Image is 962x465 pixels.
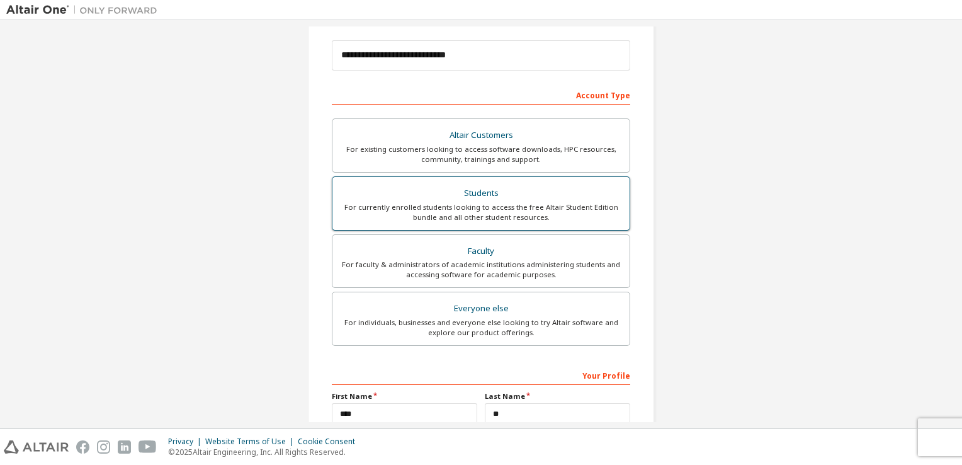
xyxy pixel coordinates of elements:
div: Students [340,185,622,202]
div: For individuals, businesses and everyone else looking to try Altair software and explore our prod... [340,318,622,338]
label: First Name [332,391,477,401]
div: Cookie Consent [298,437,363,447]
div: For existing customers looking to access software downloads, HPC resources, community, trainings ... [340,144,622,164]
div: Faculty [340,243,622,260]
label: Last Name [485,391,630,401]
img: linkedin.svg [118,440,131,454]
div: Account Type [332,84,630,105]
img: Altair One [6,4,164,16]
div: Website Terms of Use [205,437,298,447]
div: For currently enrolled students looking to access the free Altair Student Edition bundle and all ... [340,202,622,222]
div: Everyone else [340,300,622,318]
div: Altair Customers [340,127,622,144]
img: instagram.svg [97,440,110,454]
div: Your Profile [332,365,630,385]
div: Privacy [168,437,205,447]
img: facebook.svg [76,440,89,454]
img: youtube.svg [139,440,157,454]
p: © 2025 Altair Engineering, Inc. All Rights Reserved. [168,447,363,457]
div: For faculty & administrators of academic institutions administering students and accessing softwa... [340,260,622,280]
img: altair_logo.svg [4,440,69,454]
